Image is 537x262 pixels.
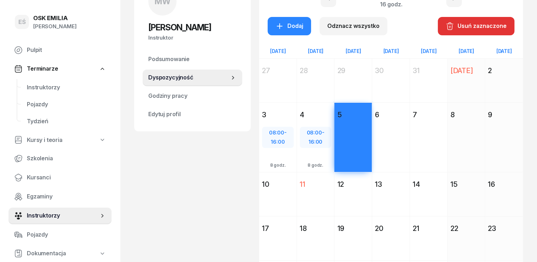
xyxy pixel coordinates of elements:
div: 23 [488,224,520,233]
div: 19 [337,224,369,233]
div: 8 [451,110,482,120]
span: Instruktorzy [27,83,106,92]
div: - [263,128,293,146]
div: 8 godz. [265,161,290,169]
span: Instruktorzy [27,211,99,220]
div: 5 [337,110,369,120]
div: [DATE] [372,48,410,54]
span: EŚ [18,19,26,25]
a: Egzaminy [8,188,112,205]
div: [DATE] [485,48,523,54]
div: [DATE] [410,48,448,54]
a: Terminarze [8,61,112,77]
span: Pojazdy [27,100,106,109]
div: Dodaj [275,22,303,31]
a: Edytuj profil [143,106,242,123]
a: Pojazdy [21,96,112,113]
span: 08:00 [269,129,284,136]
button: Usuń zaznaczone [438,17,514,35]
span: Dyspozycyjność [148,73,229,82]
button: Odznacz wszystko [320,17,387,35]
span: Pulpit [27,46,106,55]
div: 16 [488,179,520,189]
div: [PERSON_NAME] [33,22,77,31]
div: 8 godz. [303,161,328,169]
a: Kursanci [8,169,112,186]
div: Instruktor [148,33,237,42]
div: 21 [413,224,444,233]
div: 13 [375,179,407,189]
div: 4 [300,110,332,120]
h2: [PERSON_NAME] [148,22,237,33]
div: 10 [262,179,294,189]
span: 16:00 [309,138,322,145]
a: Tydzień [21,113,112,130]
span: Podsumowanie [148,55,237,64]
span: Terminarze [27,64,58,73]
div: 18 [300,224,332,233]
a: Godziny pracy [143,88,242,105]
div: [DATE] [451,66,482,76]
div: 14 [413,179,444,189]
span: 08:00 [307,129,322,136]
div: [DATE] [334,48,372,54]
span: 16:00 [271,138,285,145]
div: Usuń zaznaczone [446,22,507,31]
a: Kursy i teoria [8,132,112,148]
span: Kursanci [27,173,106,182]
div: - [300,128,331,146]
a: Pulpit [8,42,112,59]
button: Dodaj [268,17,311,35]
div: 6 [375,110,407,120]
div: [DATE] [297,48,335,54]
div: 3 [262,110,294,120]
a: Pojazdy [8,226,112,243]
div: OSK EMILIA [33,15,77,21]
div: [DATE] [448,48,485,54]
a: Dyspozycyjność [143,69,242,86]
a: Instruktorzy [21,79,112,96]
div: 11 [300,179,332,189]
div: 7 [413,110,444,120]
span: Pojazdy [27,230,106,239]
div: 9 [488,110,520,120]
div: [DATE] [259,48,297,54]
span: Tydzień [27,117,106,126]
span: Szkolenia [27,154,106,163]
a: Dokumentacja [8,245,112,262]
div: 2 [488,66,520,76]
div: 17 [262,224,294,233]
div: Odznacz wszystko [327,22,380,31]
span: Egzaminy [27,192,106,201]
div: 20 [375,224,407,233]
span: Edytuj profil [148,110,237,119]
span: Kursy i teoria [27,136,62,145]
div: 15 [451,179,482,189]
a: Instruktorzy [8,207,112,224]
div: 22 [451,224,482,233]
div: 12 [337,179,369,189]
a: Szkolenia [8,150,112,167]
a: Podsumowanie [143,51,242,68]
span: Godziny pracy [148,91,237,101]
span: Dokumentacja [27,249,66,258]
